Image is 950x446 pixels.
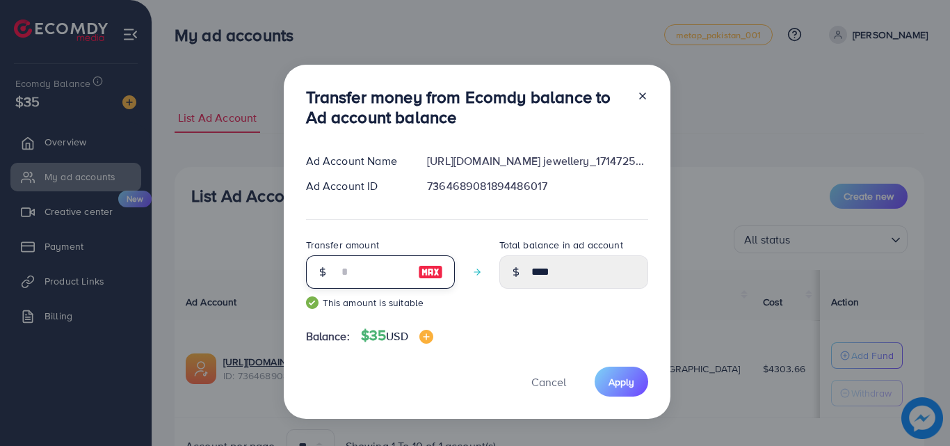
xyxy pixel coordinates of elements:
small: This amount is suitable [306,296,455,310]
img: image [419,330,433,344]
span: Cancel [531,374,566,390]
label: Total balance in ad account [499,238,623,252]
button: Cancel [514,367,583,397]
div: 7364689081894486017 [416,178,659,194]
span: Apply [609,375,634,389]
h3: Transfer money from Ecomdy balance to Ad account balance [306,87,626,127]
label: Transfer amount [306,238,379,252]
button: Apply [595,367,648,397]
div: [URL][DOMAIN_NAME] jewellery_1714725321365 [416,153,659,169]
div: Ad Account ID [295,178,417,194]
span: Balance: [306,328,350,344]
span: USD [386,328,408,344]
img: image [418,264,443,280]
img: guide [306,296,319,309]
h4: $35 [361,327,433,344]
div: Ad Account Name [295,153,417,169]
